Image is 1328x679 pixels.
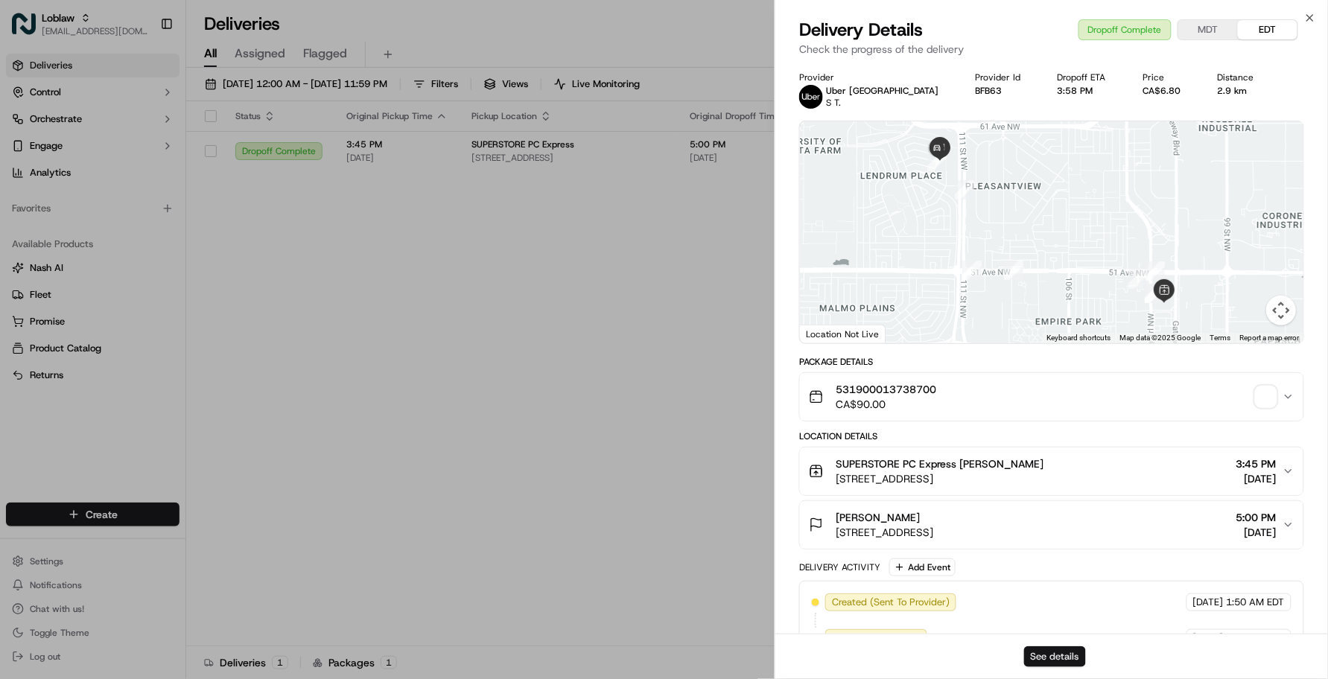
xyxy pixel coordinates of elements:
div: 9 [927,152,947,171]
a: 💻API Documentation [120,210,245,237]
div: Location Not Live [800,325,886,343]
input: Got a question? Start typing here... [39,96,268,112]
span: Delivery Details [799,18,923,42]
div: Dropoff ETA [1058,71,1119,83]
span: SUPERSTORE PC Express [PERSON_NAME] [836,456,1043,471]
div: 6 [1004,261,1023,280]
span: [PERSON_NAME] [836,510,920,525]
div: CA$6.80 [1143,85,1194,97]
div: 5 [1146,261,1165,281]
span: 5:00 PM [1236,510,1277,525]
button: MDT [1178,20,1238,39]
div: Start new chat [51,142,244,157]
div: 4 [1145,284,1164,303]
a: 📗Knowledge Base [9,210,120,237]
div: Price [1143,71,1194,83]
span: S T. [826,97,841,109]
span: CA$90.00 [836,397,936,412]
span: Created (Sent To Provider) [832,596,950,609]
button: [PERSON_NAME][STREET_ADDRESS]5:00 PM[DATE] [800,501,1303,549]
a: Powered byPylon [105,252,180,264]
div: 2.9 km [1218,85,1267,97]
span: [DATE] [1193,631,1224,645]
div: 8 [955,180,974,200]
div: Location Details [799,430,1304,442]
button: EDT [1238,20,1297,39]
div: 📗 [15,217,27,229]
span: [DATE] [1236,525,1277,540]
div: Package Details [799,356,1304,368]
div: 1 [1128,270,1148,289]
span: [DATE] [1236,471,1277,486]
span: API Documentation [141,216,239,231]
img: 1736555255976-a54dd68f-1ca7-489b-9aae-adbdc363a1c4 [15,142,42,169]
span: Map data ©2025 Google [1119,334,1201,342]
span: Pylon [148,252,180,264]
span: [STREET_ADDRESS] [836,525,933,540]
span: [DATE] [1193,596,1224,609]
p: Uber [GEOGRAPHIC_DATA] [826,85,938,97]
div: Distance [1218,71,1267,83]
img: Google [804,324,853,343]
button: Start new chat [253,147,271,165]
a: Report a map error [1239,334,1299,342]
img: uber-new-logo.jpeg [799,85,823,109]
p: Check the progress of the delivery [799,42,1304,57]
span: Knowledge Base [30,216,114,231]
div: 3:58 PM [1058,85,1119,97]
button: Add Event [889,558,956,576]
span: 531900013738700 [836,382,936,397]
button: Map camera controls [1266,296,1296,325]
div: We're available if you need us! [51,157,188,169]
div: Provider [799,71,951,83]
button: SUPERSTORE PC Express [PERSON_NAME][STREET_ADDRESS]3:45 PM[DATE] [800,447,1303,495]
span: 1:50 AM EDT [1227,631,1285,645]
div: 7 [962,261,982,280]
a: Terms (opens in new tab) [1210,334,1230,342]
p: Welcome 👋 [15,60,271,83]
img: Nash [15,15,45,45]
div: Provider Id [976,71,1034,83]
span: [STREET_ADDRESS] [836,471,1043,486]
span: 1:50 AM EDT [1227,596,1285,609]
span: 3:45 PM [1236,456,1277,471]
button: See details [1024,646,1086,667]
div: 💻 [126,217,138,229]
button: Keyboard shortcuts [1046,333,1111,343]
button: BFB63 [976,85,1003,97]
div: Delivery Activity [799,561,880,573]
span: Not Assigned Driver [832,631,921,645]
a: Open this area in Google Maps (opens a new window) [804,324,853,343]
button: 531900013738700CA$90.00 [800,373,1303,421]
